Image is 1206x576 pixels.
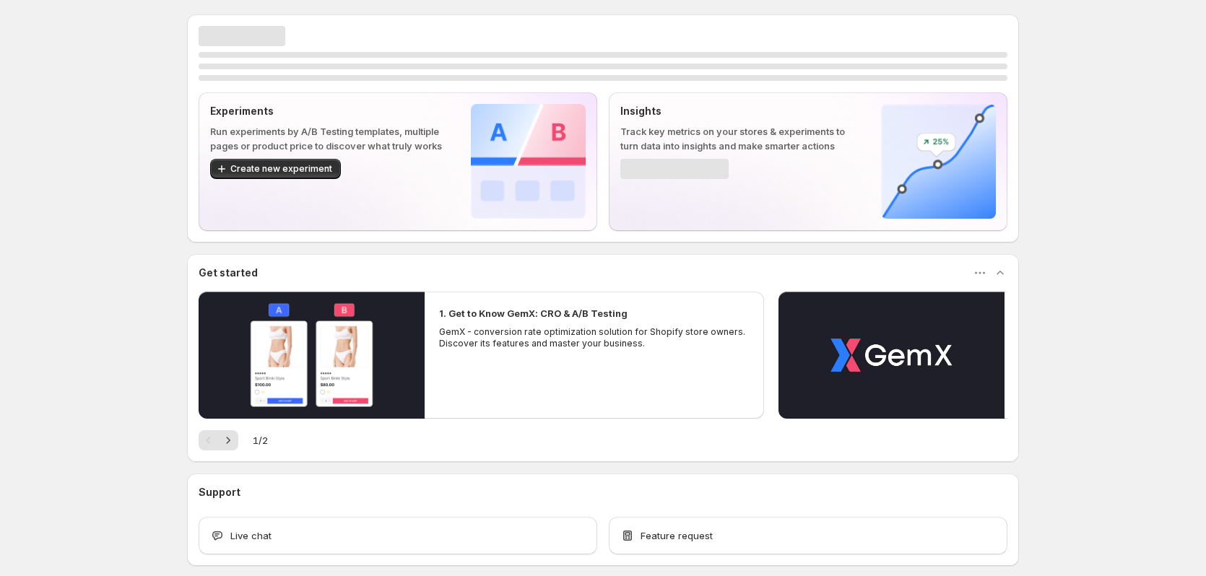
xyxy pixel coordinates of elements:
span: Live chat [230,528,272,543]
button: Play video [199,292,425,419]
span: Feature request [641,528,713,543]
p: Track key metrics on your stores & experiments to turn data into insights and make smarter actions [620,124,858,153]
p: Run experiments by A/B Testing templates, multiple pages or product price to discover what truly ... [210,124,448,153]
span: Create new experiment [230,163,332,175]
img: Experiments [471,104,586,219]
p: GemX - conversion rate optimization solution for Shopify store owners. Discover its features and ... [439,326,750,349]
p: Insights [620,104,858,118]
h2: 1. Get to Know GemX: CRO & A/B Testing [439,306,628,320]
h3: Support [199,485,240,499]
nav: Pagination [199,430,238,450]
img: Insights [881,104,996,219]
p: Experiments [210,104,448,118]
button: Play video [778,292,1005,419]
button: Create new experiment [210,159,341,179]
h3: Get started [199,266,258,280]
button: Next [218,430,238,450]
span: 1 / 2 [253,433,268,448]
